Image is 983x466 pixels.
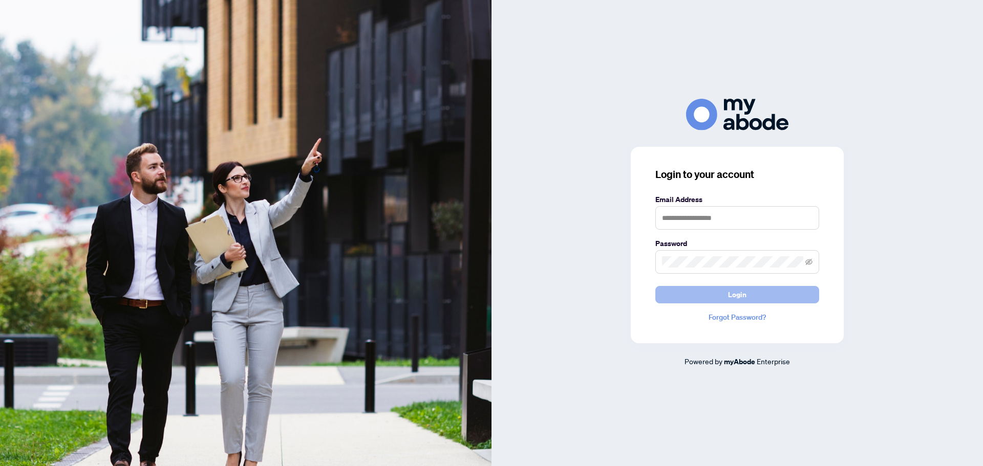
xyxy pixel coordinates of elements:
[655,167,819,182] h3: Login to your account
[655,312,819,323] a: Forgot Password?
[685,357,722,366] span: Powered by
[805,258,813,265] span: eye-invisible
[728,286,746,303] span: Login
[724,356,755,367] a: myAbode
[655,286,819,303] button: Login
[757,357,790,366] span: Enterprise
[655,238,819,249] label: Password
[686,99,788,130] img: ma-logo
[655,194,819,205] label: Email Address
